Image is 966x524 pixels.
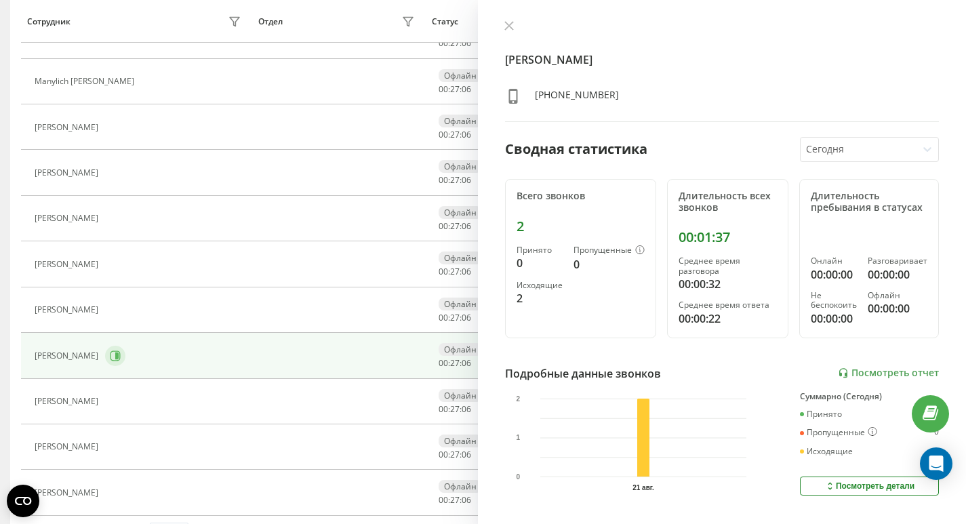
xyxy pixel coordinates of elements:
[439,160,482,173] div: Офлайн
[934,427,939,438] div: 0
[868,291,927,300] div: Офлайн
[800,392,939,401] div: Суммарно (Сегодня)
[450,312,460,323] span: 27
[35,488,102,498] div: [PERSON_NAME]
[439,83,448,95] span: 00
[505,52,939,68] h4: [PERSON_NAME]
[450,37,460,49] span: 27
[439,69,482,82] div: Офлайн
[439,129,448,140] span: 00
[800,477,939,496] button: Посмотреть детали
[439,176,471,185] div: : :
[868,300,927,317] div: 00:00:00
[450,129,460,140] span: 27
[439,403,448,415] span: 00
[573,256,645,273] div: 0
[811,256,857,266] div: Онлайн
[439,405,471,414] div: : :
[450,357,460,369] span: 27
[439,359,471,368] div: : :
[517,290,563,306] div: 2
[811,190,927,214] div: Длительность пребывания в статусах
[7,485,39,517] button: Open CMP widget
[35,168,102,178] div: [PERSON_NAME]
[679,310,777,327] div: 00:00:22
[450,83,460,95] span: 27
[920,447,952,480] div: Open Intercom Messenger
[462,449,471,460] span: 06
[450,403,460,415] span: 27
[35,442,102,451] div: [PERSON_NAME]
[432,17,458,26] div: Статус
[450,174,460,186] span: 27
[35,77,138,86] div: Manylich [PERSON_NAME]
[450,266,460,277] span: 27
[462,174,471,186] span: 06
[811,310,857,327] div: 00:00:00
[462,37,471,49] span: 06
[462,83,471,95] span: 06
[439,251,482,264] div: Офлайн
[439,37,448,49] span: 00
[439,267,471,277] div: : :
[439,266,448,277] span: 00
[439,496,471,505] div: : :
[800,427,877,438] div: Пропущенные
[462,403,471,415] span: 06
[679,190,777,214] div: Длительность всех звонков
[439,130,471,140] div: : :
[462,494,471,506] span: 06
[811,266,857,283] div: 00:00:00
[439,39,471,48] div: : :
[679,300,777,310] div: Среднее время ответа
[35,214,102,223] div: [PERSON_NAME]
[517,190,645,202] div: Всего звонков
[679,229,777,245] div: 00:01:37
[573,245,645,256] div: Пропущенные
[679,256,777,276] div: Среднее время разговора
[811,291,857,310] div: Не беспокоить
[462,357,471,369] span: 06
[824,481,914,491] div: Посмотреть детали
[439,357,448,369] span: 00
[439,450,471,460] div: : :
[516,434,520,441] text: 1
[258,17,283,26] div: Отдел
[838,367,939,379] a: Посмотреть отчет
[450,449,460,460] span: 27
[517,255,563,271] div: 0
[439,85,471,94] div: : :
[535,88,619,108] div: [PHONE_NUMBER]
[800,447,853,456] div: Исходящие
[439,298,482,310] div: Офлайн
[439,449,448,460] span: 00
[934,447,939,456] div: 2
[679,276,777,292] div: 00:00:32
[505,139,647,159] div: Сводная статистика
[439,206,482,219] div: Офлайн
[516,395,520,402] text: 2
[35,397,102,406] div: [PERSON_NAME]
[439,222,471,231] div: : :
[517,218,645,235] div: 2
[439,480,482,493] div: Офлайн
[35,260,102,269] div: [PERSON_NAME]
[450,494,460,506] span: 27
[462,312,471,323] span: 06
[439,115,482,127] div: Офлайн
[439,494,448,506] span: 00
[868,256,927,266] div: Разговаривает
[450,220,460,232] span: 27
[439,220,448,232] span: 00
[35,305,102,315] div: [PERSON_NAME]
[439,343,482,356] div: Офлайн
[439,313,471,323] div: : :
[517,281,563,290] div: Исходящие
[517,245,563,255] div: Принято
[439,435,482,447] div: Офлайн
[27,17,71,26] div: Сотрудник
[439,389,482,402] div: Офлайн
[462,129,471,140] span: 06
[35,351,102,361] div: [PERSON_NAME]
[632,484,654,491] text: 21 авг.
